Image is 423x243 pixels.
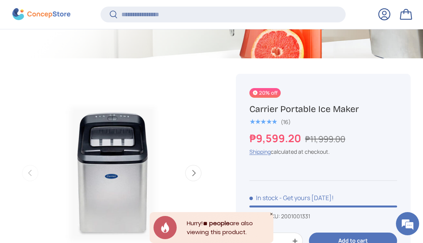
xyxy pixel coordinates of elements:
[269,212,273,216] div: Close
[249,131,303,145] strong: ₱9,599.20
[249,148,397,156] div: calculated at checkout.
[249,118,277,126] span: ★★★★★
[268,212,280,220] span: SKU:
[249,117,291,126] a: 5.0 out of 5.0 stars (16)
[249,118,277,125] div: 5.0 out of 5.0 stars
[249,148,271,155] a: Shipping
[305,133,345,144] s: ₱11,999.00
[281,212,310,220] span: 2001001331
[281,119,291,125] div: (16)
[279,194,334,202] p: - Get yours [DATE]!
[12,8,70,20] img: ConcepStore
[249,194,278,202] span: In stock
[249,88,281,98] span: 20% off
[249,104,397,115] h1: Carrier Portable Ice Maker
[266,212,310,220] span: |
